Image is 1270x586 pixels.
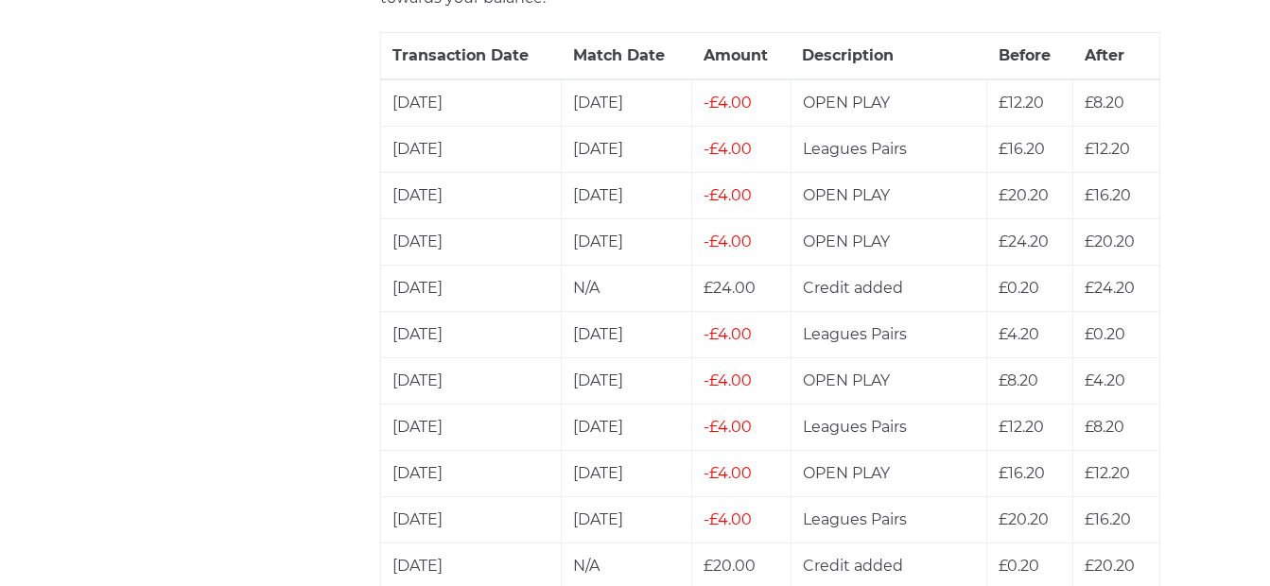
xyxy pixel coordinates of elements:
span: £24.00 [704,279,756,297]
th: Match Date [562,32,692,79]
td: [DATE] [380,172,562,218]
span: £16.20 [999,464,1045,482]
span: £4.00 [704,233,752,250]
td: [DATE] [562,496,692,543]
span: £20.20 [1085,233,1135,250]
span: £16.20 [999,140,1045,158]
td: Leagues Pairs [791,126,986,172]
td: OPEN PLAY [791,172,986,218]
th: Transaction Date [380,32,562,79]
span: £12.20 [1085,464,1130,482]
span: £4.20 [1085,371,1125,389]
span: £8.20 [1085,418,1124,436]
td: Leagues Pairs [791,404,986,450]
td: [DATE] [380,126,562,172]
td: [DATE] [380,404,562,450]
td: [DATE] [380,218,562,265]
span: £4.00 [704,371,752,389]
td: [DATE] [380,450,562,496]
td: [DATE] [380,311,562,357]
span: £8.20 [1085,94,1124,112]
td: [DATE] [380,265,562,311]
span: £0.20 [999,279,1039,297]
td: Leagues Pairs [791,496,986,543]
span: £4.20 [999,325,1039,343]
td: [DATE] [562,126,692,172]
span: £8.20 [999,371,1038,389]
td: [DATE] [562,404,692,450]
span: £16.20 [1085,510,1131,528]
span: £4.00 [704,186,752,204]
span: £24.20 [1085,279,1135,297]
th: Amount [692,32,792,79]
td: Leagues Pairs [791,311,986,357]
td: OPEN PLAY [791,79,986,127]
span: £20.20 [999,510,1049,528]
span: £0.20 [1085,325,1125,343]
span: £4.00 [704,510,752,528]
td: OPEN PLAY [791,218,986,265]
td: [DATE] [562,218,692,265]
td: [DATE] [562,450,692,496]
td: [DATE] [562,357,692,404]
td: N/A [562,265,692,311]
th: After [1073,32,1159,79]
td: [DATE] [380,496,562,543]
td: OPEN PLAY [791,450,986,496]
td: [DATE] [562,311,692,357]
span: £4.00 [704,418,752,436]
th: Description [791,32,986,79]
td: Credit added [791,265,986,311]
span: £16.20 [1085,186,1131,204]
td: [DATE] [380,357,562,404]
span: £12.20 [1085,140,1130,158]
span: £20.20 [1085,557,1135,575]
span: £20.20 [999,186,1049,204]
span: £4.00 [704,325,752,343]
span: £24.20 [999,233,1049,250]
td: OPEN PLAY [791,357,986,404]
span: £20.00 [704,557,756,575]
span: £4.00 [704,140,752,158]
span: £4.00 [704,94,752,112]
td: [DATE] [562,172,692,218]
span: £4.00 [704,464,752,482]
span: £0.20 [999,557,1039,575]
span: £12.20 [999,418,1044,436]
th: Before [987,32,1073,79]
span: £12.20 [999,94,1044,112]
td: [DATE] [562,79,692,127]
td: [DATE] [380,79,562,127]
